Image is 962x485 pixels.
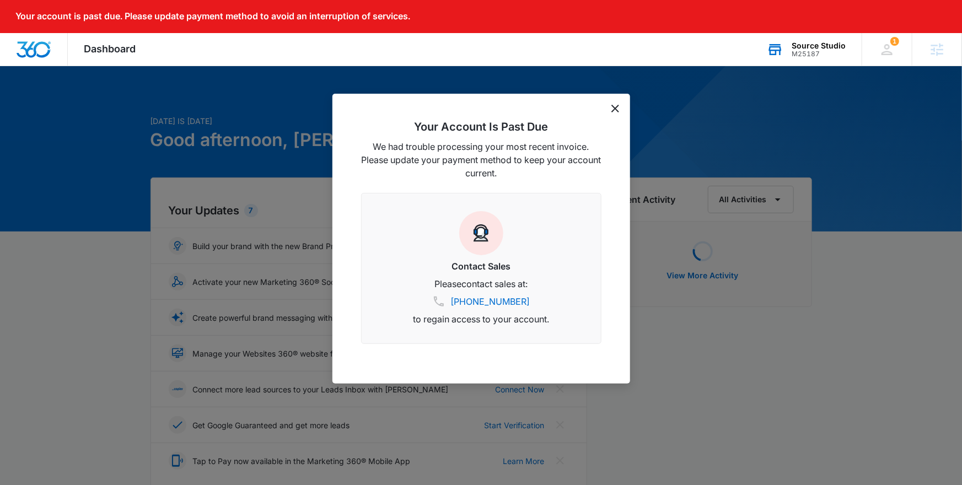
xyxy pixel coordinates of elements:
[84,43,136,55] span: Dashboard
[792,41,846,50] div: account name
[361,120,601,133] h2: Your Account Is Past Due
[451,295,530,308] a: [PHONE_NUMBER]
[890,37,899,46] div: notifications count
[15,11,410,21] p: Your account is past due. Please update payment method to avoid an interruption of services.
[361,140,601,180] p: We had trouble processing your most recent invoice. Please update your payment method to keep you...
[375,260,588,273] h3: Contact Sales
[890,37,899,46] span: 1
[792,50,846,58] div: account id
[375,277,588,326] p: Please contact sales at: to regain access to your account.
[862,33,912,66] div: notifications count
[611,105,619,112] button: dismiss this dialog
[68,33,153,66] div: Dashboard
